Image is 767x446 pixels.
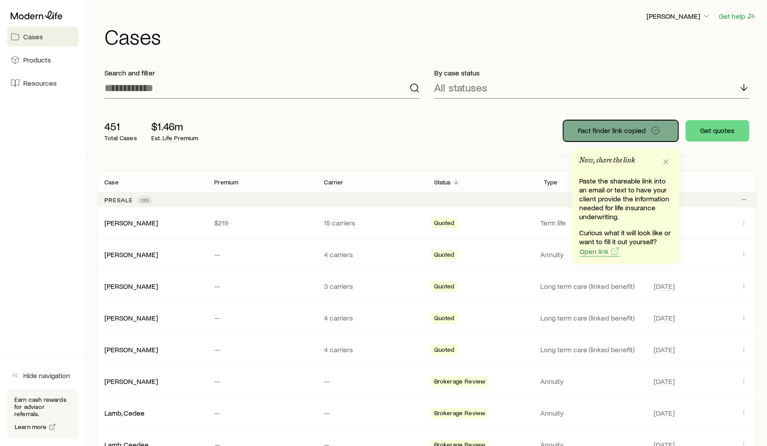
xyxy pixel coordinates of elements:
[104,282,158,291] div: [PERSON_NAME]
[140,196,149,204] span: 328
[434,81,487,94] p: All statuses
[104,313,158,322] a: [PERSON_NAME]
[324,179,343,186] p: Carrier
[434,314,455,324] span: Quoted
[324,313,419,322] p: 4 carriers
[434,378,485,387] span: Brokerage Review
[654,377,675,386] span: [DATE]
[540,377,643,386] p: Annuity
[540,218,643,227] p: Term life
[214,282,310,291] p: —
[23,371,70,380] span: Hide navigation
[104,218,158,227] a: [PERSON_NAME]
[15,424,47,430] span: Learn more
[324,408,419,417] p: —
[540,345,643,354] p: Long term care (linked benefit)
[434,251,455,260] span: Quoted
[23,55,51,64] span: Products
[324,282,419,291] p: 3 carriers
[434,283,455,292] span: Quoted
[685,120,749,142] button: Get quotes
[544,179,558,186] p: Type
[104,120,137,133] p: 451
[579,156,635,169] p: Now, share the link
[579,246,620,257] button: Open link
[104,25,756,47] h1: Cases
[214,218,310,227] p: $219
[214,313,310,322] p: —
[324,345,419,354] p: 4 carriers
[151,120,199,133] p: $1.46m
[7,73,79,93] a: Resources
[563,120,678,142] button: Fact finder link copied
[104,250,158,258] a: [PERSON_NAME]
[104,68,420,77] p: Search and filter
[104,345,158,354] div: [PERSON_NAME]
[214,345,310,354] p: —
[540,282,643,291] p: Long term care (linked benefit)
[214,250,310,259] p: —
[104,196,133,204] p: Presale
[579,228,672,246] p: Curious what it will look like or want to fill it out yourself?
[7,50,79,70] a: Products
[540,408,643,417] p: Annuity
[7,389,79,439] div: Earn cash rewards for advisor referrals.Learn more
[647,12,711,21] p: [PERSON_NAME]
[104,408,145,417] a: Lamb, Cedee
[7,27,79,46] a: Cases
[579,247,620,255] a: Open link
[23,32,43,41] span: Cases
[324,377,419,386] p: —
[654,282,675,291] span: [DATE]
[579,176,672,221] p: Paste the shareable link into an email or text to have your client provide the information needed...
[540,313,643,322] p: Long term care (linked benefit)
[214,377,310,386] p: —
[646,11,711,22] button: [PERSON_NAME]
[434,346,455,355] span: Quoted
[23,79,57,88] span: Resources
[434,68,750,77] p: By case status
[104,345,158,354] a: [PERSON_NAME]
[151,134,199,142] p: Est. Life Premium
[214,408,310,417] p: —
[104,377,158,386] div: [PERSON_NAME]
[654,345,675,354] span: [DATE]
[104,179,119,186] p: Case
[578,127,646,134] span: Fact finder link copied
[718,11,756,21] button: Get help
[654,313,675,322] span: [DATE]
[104,250,158,259] div: [PERSON_NAME]
[434,219,455,229] span: Quoted
[540,250,643,259] p: Annuity
[580,248,609,255] span: Open link
[104,377,158,385] a: [PERSON_NAME]
[104,282,158,290] a: [PERSON_NAME]
[324,250,419,259] p: 4 carriers
[104,134,137,142] p: Total Cases
[14,396,71,417] p: Earn cash rewards for advisor referrals.
[434,179,451,186] p: Status
[7,366,79,385] button: Hide navigation
[324,218,419,227] p: 15 carriers
[214,179,238,186] p: Premium
[434,409,485,419] span: Brokerage Review
[654,408,675,417] span: [DATE]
